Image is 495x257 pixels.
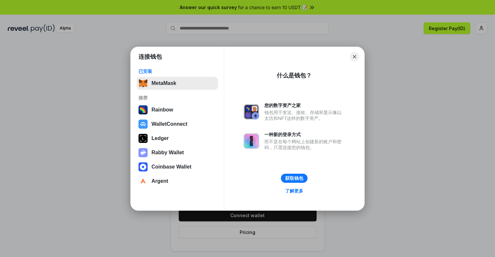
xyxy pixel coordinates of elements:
div: Coinbase Wallet [151,164,191,170]
button: MetaMask [137,77,218,90]
img: svg+xml,%3Csvg%20xmlns%3D%22http%3A%2F%2Fwww.w3.org%2F2000%2Fsvg%22%20fill%3D%22none%22%20viewBox... [139,148,148,157]
img: svg+xml,%3Csvg%20width%3D%22120%22%20height%3D%22120%22%20viewBox%3D%220%200%20120%20120%22%20fil... [139,105,148,114]
div: 什么是钱包？ [277,72,312,79]
img: svg+xml,%3Csvg%20fill%3D%22none%22%20height%3D%2233%22%20viewBox%3D%220%200%2035%2033%22%20width%... [139,79,148,88]
div: 钱包用于发送、接收、存储和显示像以太坊和NFT这样的数字资产。 [264,110,345,121]
button: 获取钱包 [281,174,308,183]
div: 而不是在每个网站上创建新的账户和密码，只需连接您的钱包。 [264,139,345,150]
img: svg+xml,%3Csvg%20xmlns%3D%22http%3A%2F%2Fwww.w3.org%2F2000%2Fsvg%22%20width%3D%2228%22%20height%3... [139,134,148,143]
div: Argent [151,178,168,184]
button: Argent [137,175,218,188]
img: svg+xml,%3Csvg%20width%3D%2228%22%20height%3D%2228%22%20viewBox%3D%220%200%2028%2028%22%20fill%3D... [139,177,148,186]
div: 已安装 [139,68,216,74]
button: Ledger [137,132,218,145]
button: Rabby Wallet [137,146,218,159]
button: Coinbase Wallet [137,160,218,173]
div: Ledger [151,135,169,141]
div: 获取钱包 [285,175,303,181]
img: svg+xml,%3Csvg%20xmlns%3D%22http%3A%2F%2Fwww.w3.org%2F2000%2Fsvg%22%20fill%3D%22none%22%20viewBox... [244,104,259,120]
img: svg+xml,%3Csvg%20width%3D%2228%22%20height%3D%2228%22%20viewBox%3D%220%200%2028%2028%22%20fill%3D... [139,120,148,129]
button: Rainbow [137,103,218,116]
div: 一种新的登录方式 [264,132,345,137]
div: Rabby Wallet [151,150,184,156]
div: WalletConnect [151,121,187,127]
div: 推荐 [139,95,216,101]
img: svg+xml,%3Csvg%20xmlns%3D%22http%3A%2F%2Fwww.w3.org%2F2000%2Fsvg%22%20fill%3D%22none%22%20viewBox... [244,133,259,149]
button: Close [350,52,359,61]
div: Rainbow [151,107,173,113]
div: 您的数字资产之家 [264,102,345,108]
div: 了解更多 [285,188,303,194]
button: WalletConnect [137,118,218,131]
div: MetaMask [151,80,176,86]
h1: 连接钱包 [139,53,162,61]
img: svg+xml,%3Csvg%20width%3D%2228%22%20height%3D%2228%22%20viewBox%3D%220%200%2028%2028%22%20fill%3D... [139,162,148,171]
a: 了解更多 [281,187,307,195]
